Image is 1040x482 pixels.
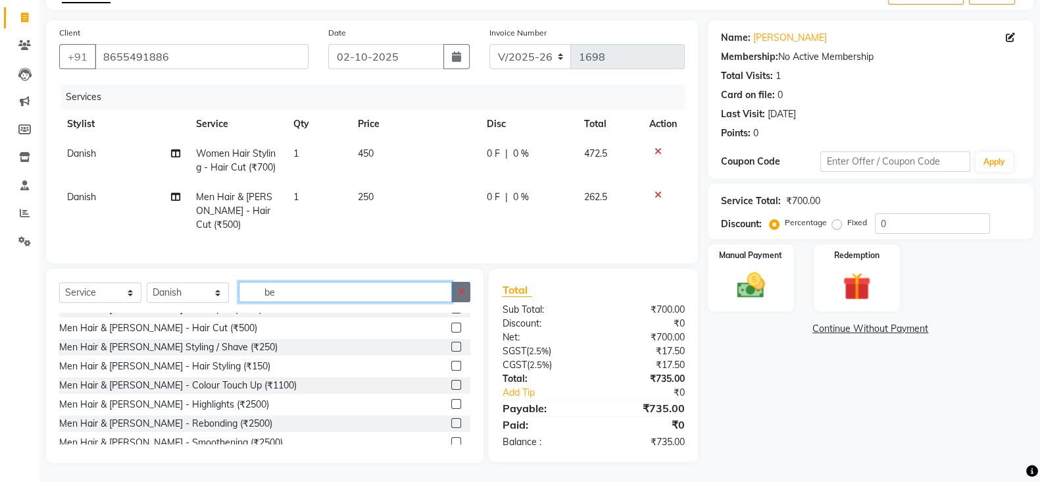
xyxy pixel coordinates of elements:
div: 1 [776,69,781,83]
div: Points: [721,126,751,140]
div: Discount: [721,217,762,231]
span: Women Hair Styling - Hair Cut (₹700) [196,147,276,173]
span: 262.5 [584,191,607,203]
span: 1 [293,191,299,203]
th: Service [188,109,285,139]
input: Search or Scan [239,282,452,302]
img: _gift.svg [834,269,879,304]
span: Men Hair & [PERSON_NAME] - Hair Cut (₹500) [196,191,272,230]
div: Balance : [492,435,593,449]
div: Men Hair & [PERSON_NAME] Styling / Shave (₹250) [59,340,278,354]
th: Stylist [59,109,188,139]
div: Service Total: [721,194,781,208]
div: Men Hair & [PERSON_NAME] - Colour Touch Up (₹1100) [59,379,297,392]
span: 250 [358,191,374,203]
a: [PERSON_NAME] [753,31,827,45]
th: Total [576,109,641,139]
span: 2.5% [529,360,549,370]
th: Action [641,109,685,139]
span: | [505,190,508,204]
span: Total [502,283,532,297]
div: Men Hair & [PERSON_NAME] - Hair Styling (₹150) [59,360,270,373]
div: ₹700.00 [593,331,695,344]
div: ₹735.00 [593,400,695,416]
div: Men Hair & [PERSON_NAME] - Smoothening (₹2500) [59,436,283,450]
div: Discount: [492,317,593,331]
span: | [505,147,508,161]
div: Card on file: [721,88,775,102]
span: 0 % [513,190,529,204]
div: ₹0 [610,386,695,400]
div: Last Visit: [721,107,765,121]
span: 0 % [513,147,529,161]
div: ( ) [492,358,593,372]
div: Payable: [492,400,593,416]
label: Redemption [834,250,879,261]
div: Coupon Code [721,155,821,169]
th: Disc [479,109,576,139]
span: CGST [502,359,526,371]
div: ₹0 [593,317,695,331]
div: Men Hair & [PERSON_NAME] - Hair Cut (₹500) [59,321,257,335]
label: Client [59,27,80,39]
div: ( ) [492,344,593,358]
label: Fixed [847,217,867,228]
label: Percentage [785,217,827,228]
div: ₹700.00 [786,194,820,208]
span: 1 [293,147,299,159]
img: _cash.svg [728,269,773,302]
div: [DATE] [768,107,796,121]
div: ₹0 [593,417,695,433]
div: Services [61,85,695,109]
div: 0 [778,88,783,102]
span: Danish [67,147,96,159]
div: No Active Membership [721,50,1020,64]
th: Qty [285,109,350,139]
div: Men Hair & [PERSON_NAME] - Highlights (₹2500) [59,398,269,412]
span: 0 F [487,147,500,161]
div: ₹735.00 [593,435,695,449]
th: Price [350,109,479,139]
div: Membership: [721,50,778,64]
span: 450 [358,147,374,159]
button: +91 [59,44,96,69]
a: Add Tip [492,386,610,400]
div: ₹735.00 [593,372,695,386]
div: Total: [492,372,593,386]
span: 472.5 [584,147,607,159]
div: Men Hair & [PERSON_NAME] - Rebonding (₹2500) [59,417,272,431]
div: Total Visits: [721,69,773,83]
input: Search by Name/Mobile/Email/Code [95,44,309,69]
label: Invoice Number [489,27,547,39]
div: 0 [753,126,758,140]
a: Continue Without Payment [710,322,1031,336]
button: Apply [976,152,1013,172]
div: ₹17.50 [593,344,695,358]
div: Paid: [492,417,593,433]
div: Net: [492,331,593,344]
span: 0 F [487,190,500,204]
label: Manual Payment [719,250,782,261]
label: Date [328,27,346,39]
div: ₹700.00 [593,303,695,317]
div: Name: [721,31,751,45]
span: Danish [67,191,96,203]
input: Enter Offer / Coupon Code [820,151,970,172]
div: Sub Total: [492,303,593,317]
span: SGST [502,345,526,357]
span: 2.5% [528,346,548,356]
div: ₹17.50 [593,358,695,372]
